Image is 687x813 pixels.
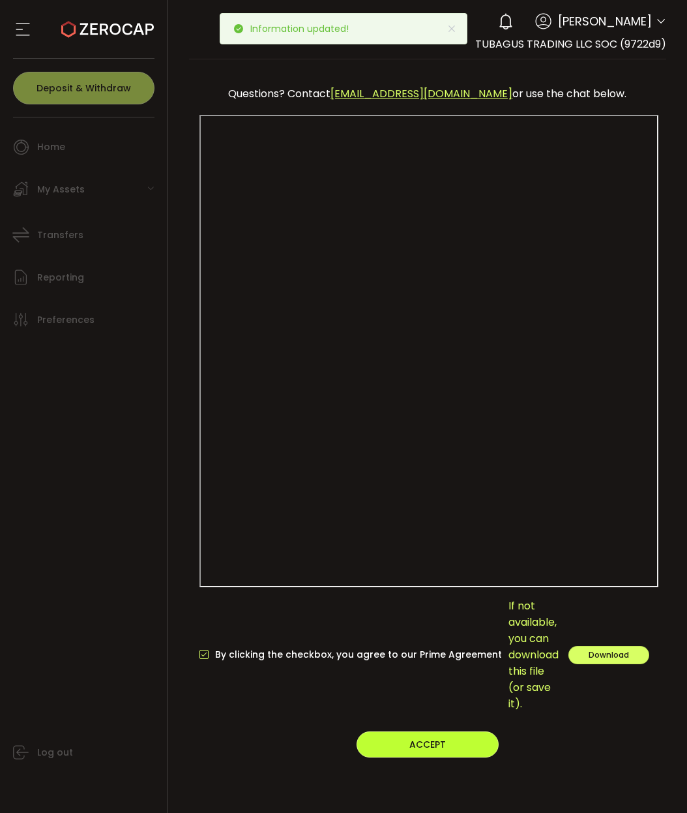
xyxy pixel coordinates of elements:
[250,24,359,33] p: Information updated!
[531,672,687,813] div: 聊天小工具
[330,86,512,101] a: [EMAIL_ADDRESS][DOMAIN_NAME]
[37,311,95,330] span: Preferences
[209,649,502,661] span: By clicking the checkbox, you agree to our Prime Agreement
[568,646,649,664] button: Download
[13,72,154,104] button: Deposit & Withdraw
[357,731,499,758] button: ACCEPT
[37,743,73,762] span: Log out
[531,672,687,813] iframe: Chat Widget
[589,649,629,660] span: Download
[37,226,83,245] span: Transfers
[37,180,85,199] span: My Assets
[508,598,563,712] span: If not available, you can download this file (or save it).
[206,79,650,108] div: Questions? Contact or use the chat below.
[37,84,131,93] span: Deposit & Withdraw
[475,37,666,52] span: TUBAGUS TRADING LLC SOC (9722d9)
[37,268,84,287] span: Reporting
[409,738,446,751] span: ACCEPT
[37,138,65,157] span: Home
[558,12,652,30] span: [PERSON_NAME]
